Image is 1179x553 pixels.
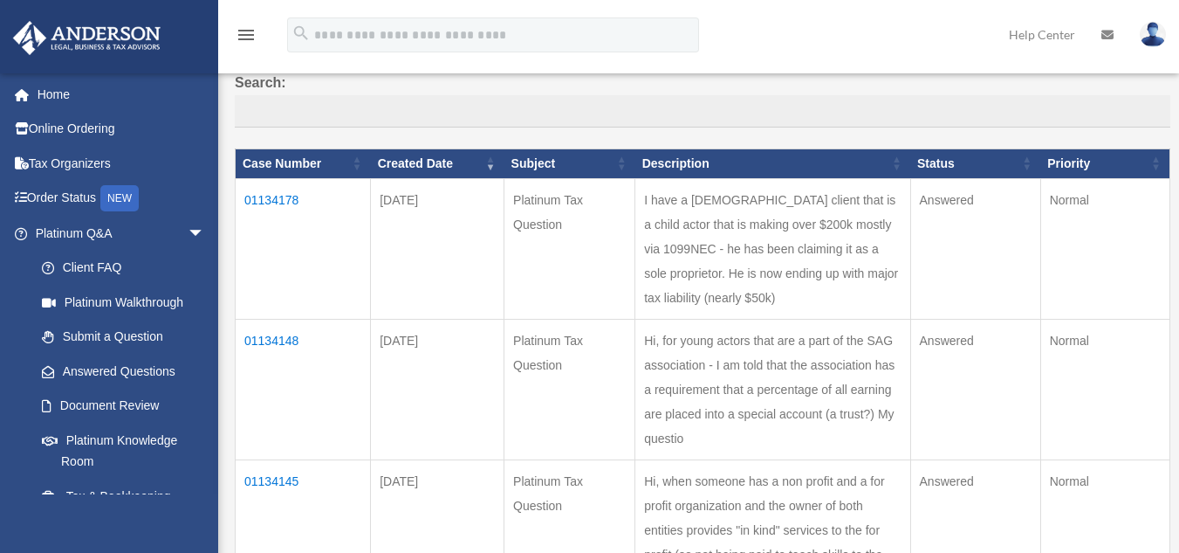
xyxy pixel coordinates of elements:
[24,423,223,479] a: Platinum Knowledge Room
[504,319,635,460] td: Platinum Tax Question
[12,77,231,112] a: Home
[910,178,1040,319] td: Answered
[371,149,504,179] th: Created Date: activate to sort column ascending
[100,185,139,211] div: NEW
[12,181,231,217] a: Order StatusNEW
[24,285,223,320] a: Platinum Walkthrough
[8,21,166,55] img: Anderson Advisors Platinum Portal
[1040,149,1169,179] th: Priority: activate to sort column ascending
[24,320,223,355] a: Submit a Question
[371,178,504,319] td: [DATE]
[371,319,504,460] td: [DATE]
[235,95,1170,128] input: Search:
[188,216,223,252] span: arrow_drop_down
[635,319,910,460] td: Hi, for young actors that are a part of the SAG association - I am told that the association has ...
[635,178,910,319] td: I have a [DEMOGRAPHIC_DATA] client that is a child actor that is making over $200k mostly via 109...
[24,389,223,424] a: Document Review
[910,319,1040,460] td: Answered
[1140,22,1166,47] img: User Pic
[236,149,371,179] th: Case Number: activate to sort column ascending
[504,149,635,179] th: Subject: activate to sort column ascending
[1040,178,1169,319] td: Normal
[24,251,223,286] a: Client FAQ
[236,178,371,319] td: 01134178
[504,178,635,319] td: Platinum Tax Question
[235,71,1170,128] label: Search:
[12,216,223,251] a: Platinum Q&Aarrow_drop_down
[24,479,223,535] a: Tax & Bookkeeping Packages
[12,146,231,181] a: Tax Organizers
[635,149,910,179] th: Description: activate to sort column ascending
[1040,319,1169,460] td: Normal
[910,149,1040,179] th: Status: activate to sort column ascending
[236,31,257,45] a: menu
[236,24,257,45] i: menu
[291,24,311,43] i: search
[12,112,231,147] a: Online Ordering
[236,319,371,460] td: 01134148
[24,354,214,389] a: Answered Questions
